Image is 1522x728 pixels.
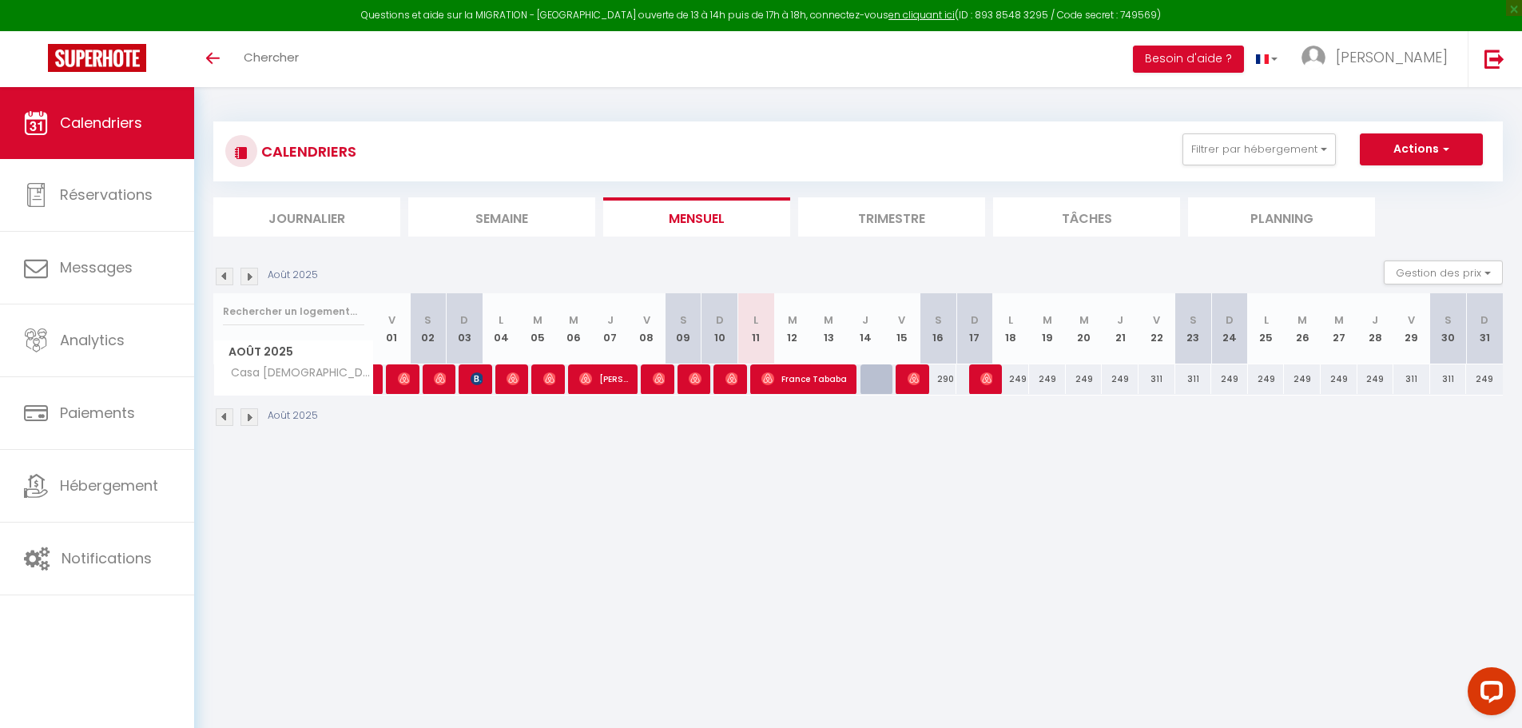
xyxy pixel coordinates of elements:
abbr: M [1334,312,1344,328]
a: [PERSON_NAME] [374,364,382,395]
span: [PERSON_NAME] [653,364,665,394]
abbr: V [643,312,650,328]
th: 12 [774,293,811,364]
span: [PERSON_NAME] [543,364,555,394]
li: Mensuel [603,197,790,237]
abbr: V [898,312,905,328]
li: Tâches [993,197,1180,237]
th: 26 [1284,293,1321,364]
div: 249 [1066,364,1103,394]
abbr: L [1264,312,1269,328]
abbr: S [424,312,431,328]
h3: CALENDRIERS [257,133,356,169]
div: 249 [1029,364,1066,394]
a: ... [PERSON_NAME] [1290,31,1468,87]
div: 249 [1102,364,1139,394]
abbr: J [1117,312,1123,328]
span: [PERSON_NAME] [398,364,410,394]
span: Calendriers [60,113,142,133]
span: [PERSON_NAME] [725,364,737,394]
div: 311 [1139,364,1175,394]
th: 24 [1211,293,1248,364]
div: 311 [1393,364,1430,394]
span: Août 2025 [214,340,373,364]
th: 30 [1430,293,1467,364]
button: Besoin d'aide ? [1133,46,1244,73]
p: Août 2025 [268,268,318,283]
abbr: L [753,312,758,328]
span: [PERSON_NAME] [434,364,446,394]
abbr: L [1008,312,1013,328]
span: Réservations [60,185,153,205]
abbr: D [1226,312,1234,328]
th: 11 [737,293,774,364]
th: 18 [993,293,1030,364]
abbr: M [1079,312,1089,328]
span: France Tababa [761,364,847,394]
abbr: V [388,312,395,328]
span: Notifications [62,548,152,568]
span: Lamia Namoune [980,364,992,394]
th: 04 [483,293,519,364]
th: 14 [847,293,884,364]
th: 03 [447,293,483,364]
th: 29 [1393,293,1430,364]
th: 06 [555,293,592,364]
th: 19 [1029,293,1066,364]
div: 311 [1430,364,1467,394]
abbr: D [971,312,979,328]
th: 23 [1175,293,1212,364]
th: 28 [1357,293,1394,364]
abbr: M [569,312,578,328]
a: Chercher [232,31,311,87]
abbr: V [1153,312,1160,328]
abbr: M [824,312,833,328]
div: 249 [1321,364,1357,394]
th: 27 [1321,293,1357,364]
th: 01 [374,293,411,364]
th: 10 [701,293,738,364]
th: 21 [1102,293,1139,364]
li: Journalier [213,197,400,237]
button: Gestion des prix [1384,261,1503,284]
div: 311 [1175,364,1212,394]
abbr: S [1445,312,1452,328]
span: Paiements [60,403,135,423]
span: Hébergement [60,475,158,495]
abbr: M [1297,312,1307,328]
span: [PERSON_NAME] [471,364,483,394]
img: logout [1484,49,1504,69]
abbr: J [607,312,614,328]
abbr: M [1043,312,1052,328]
th: 16 [920,293,956,364]
span: Chercher [244,49,299,66]
li: Trimestre [798,197,985,237]
abbr: S [680,312,687,328]
li: Planning [1188,197,1375,237]
th: 25 [1248,293,1285,364]
th: 07 [592,293,629,364]
div: 249 [1466,364,1503,394]
th: 05 [519,293,556,364]
th: 17 [956,293,993,364]
img: Super Booking [48,44,146,72]
abbr: D [1480,312,1488,328]
th: 22 [1139,293,1175,364]
span: [PERSON_NAME] [689,364,701,394]
th: 09 [665,293,701,364]
th: 15 [884,293,920,364]
abbr: M [533,312,542,328]
p: Août 2025 [268,408,318,424]
div: 249 [1211,364,1248,394]
span: [PERSON_NAME] [507,364,519,394]
div: 290 [920,364,956,394]
button: Filtrer par hébergement [1182,133,1336,165]
abbr: D [460,312,468,328]
abbr: L [499,312,503,328]
li: Semaine [408,197,595,237]
a: en cliquant ici [888,8,955,22]
div: 249 [1284,364,1321,394]
abbr: V [1408,312,1415,328]
img: ... [1301,46,1325,70]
